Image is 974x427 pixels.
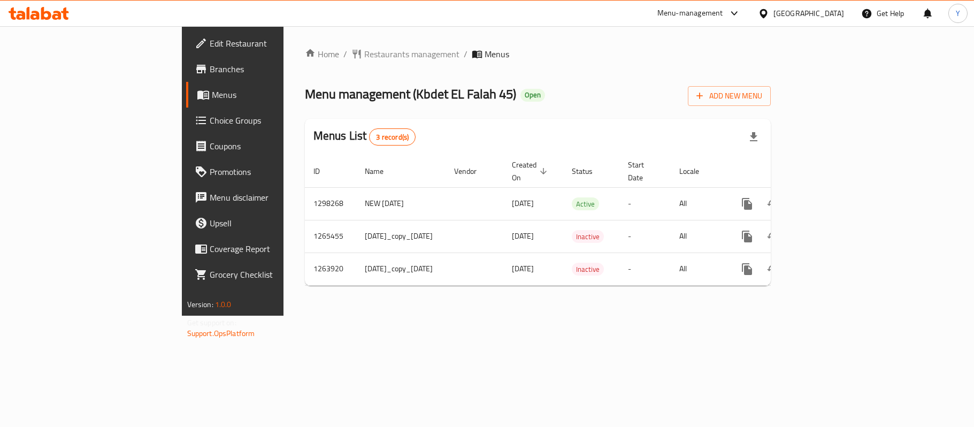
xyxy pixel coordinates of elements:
[369,128,416,146] div: Total records count
[671,220,726,253] td: All
[210,242,336,255] span: Coverage Report
[210,140,336,152] span: Coupons
[619,187,671,220] td: -
[365,165,397,178] span: Name
[572,198,599,210] span: Active
[215,298,232,311] span: 1.0.0
[186,133,344,159] a: Coupons
[485,48,509,60] span: Menus
[760,256,786,282] button: Change Status
[305,48,771,60] nav: breadcrumb
[186,236,344,262] a: Coverage Report
[520,89,545,102] div: Open
[186,108,344,133] a: Choice Groups
[671,187,726,220] td: All
[572,263,604,276] span: Inactive
[688,86,771,106] button: Add New Menu
[186,262,344,287] a: Grocery Checklist
[186,30,344,56] a: Edit Restaurant
[734,224,760,249] button: more
[364,48,459,60] span: Restaurants management
[210,191,336,204] span: Menu disclaimer
[773,7,844,19] div: [GEOGRAPHIC_DATA]
[741,124,766,150] div: Export file
[186,210,344,236] a: Upsell
[305,82,516,106] span: Menu management ( Kbdet EL Falah 45 )
[356,187,446,220] td: NEW [DATE]
[760,191,786,217] button: Change Status
[343,48,347,60] li: /
[212,88,336,101] span: Menus
[186,185,344,210] a: Menu disclaimer
[210,217,336,230] span: Upsell
[696,89,762,103] span: Add New Menu
[572,165,607,178] span: Status
[512,158,550,184] span: Created On
[619,220,671,253] td: -
[512,196,534,210] span: [DATE]
[572,197,599,210] div: Active
[454,165,490,178] span: Vendor
[370,132,415,142] span: 3 record(s)
[671,253,726,285] td: All
[186,56,344,82] a: Branches
[619,253,671,285] td: -
[187,298,213,311] span: Version:
[305,155,846,286] table: enhanced table
[313,128,416,146] h2: Menus List
[512,262,534,276] span: [DATE]
[679,165,713,178] span: Locale
[734,256,760,282] button: more
[734,191,760,217] button: more
[210,114,336,127] span: Choice Groups
[572,231,604,243] span: Inactive
[356,220,446,253] td: [DATE]_copy_[DATE]
[520,90,545,100] span: Open
[210,268,336,281] span: Grocery Checklist
[186,159,344,185] a: Promotions
[351,48,459,60] a: Restaurants management
[186,82,344,108] a: Menus
[512,229,534,243] span: [DATE]
[956,7,960,19] span: Y
[726,155,846,188] th: Actions
[356,253,446,285] td: [DATE]_copy_[DATE]
[187,326,255,340] a: Support.OpsPlatform
[760,224,786,249] button: Change Status
[464,48,467,60] li: /
[313,165,334,178] span: ID
[187,316,236,330] span: Get support on:
[657,7,723,20] div: Menu-management
[628,158,658,184] span: Start Date
[210,165,336,178] span: Promotions
[210,63,336,75] span: Branches
[210,37,336,50] span: Edit Restaurant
